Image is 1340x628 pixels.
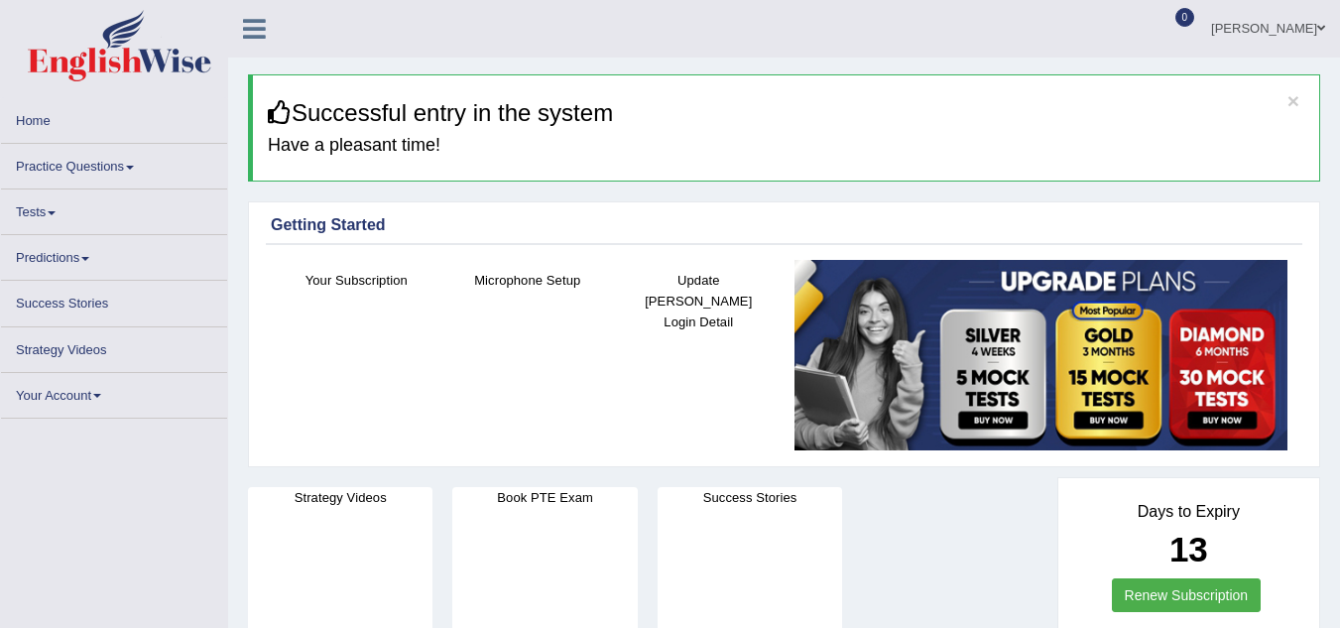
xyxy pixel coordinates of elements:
[1080,503,1297,521] h4: Days to Expiry
[1,98,227,137] a: Home
[794,260,1288,451] img: small5.jpg
[248,487,432,508] h4: Strategy Videos
[271,213,1297,237] div: Getting Started
[268,100,1304,126] h3: Successful entry in the system
[1,281,227,319] a: Success Stories
[1,189,227,228] a: Tests
[1,327,227,366] a: Strategy Videos
[658,487,842,508] h4: Success Stories
[281,270,432,291] h4: Your Subscription
[268,136,1304,156] h4: Have a pleasant time!
[1112,578,1262,612] a: Renew Subscription
[452,487,637,508] h4: Book PTE Exam
[623,270,775,332] h4: Update [PERSON_NAME] Login Detail
[1,373,227,412] a: Your Account
[1169,530,1208,568] b: 13
[1,235,227,274] a: Predictions
[1287,90,1299,111] button: ×
[1175,8,1195,27] span: 0
[1,144,227,183] a: Practice Questions
[452,270,604,291] h4: Microphone Setup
